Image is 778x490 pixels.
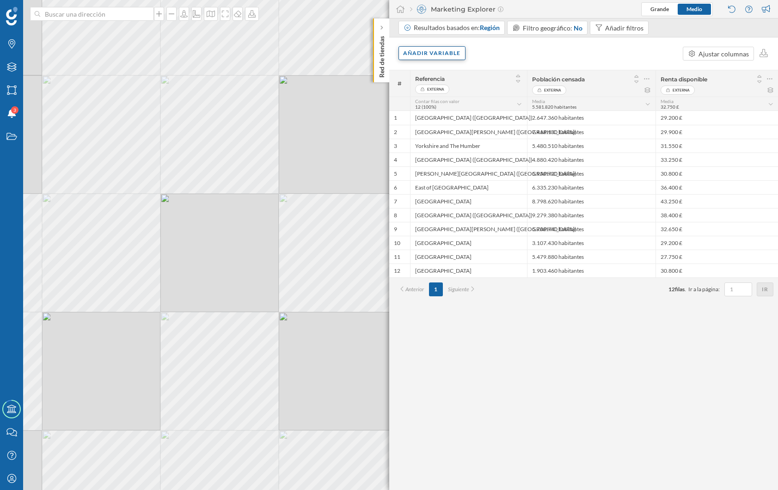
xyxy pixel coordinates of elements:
input: 1 [727,285,749,294]
span: Externa [673,86,690,95]
span: 8 [394,212,397,219]
span: 10 [394,239,400,247]
span: # [394,80,405,88]
span: 12 [394,267,400,275]
span: 32.750 £ [661,104,679,110]
div: 2.647.360 habitantes [527,111,655,125]
span: 6 [394,184,397,191]
div: 5.479.880 habitantes [527,250,655,263]
span: Externa [544,86,561,95]
div: [GEOGRAPHIC_DATA] [410,263,527,277]
div: [PERSON_NAME][GEOGRAPHIC_DATA] ([GEOGRAPHIC_DATA]) [410,166,527,180]
div: 5.700.740 habitantes [527,222,655,236]
span: 3 [394,142,397,150]
div: 8.798.620 habitantes [527,194,655,208]
span: Filtro geográfico: [523,24,572,32]
span: Región [480,24,500,31]
span: Externa [427,85,444,94]
span: Support [19,6,53,15]
span: 4 [394,156,397,164]
div: [GEOGRAPHIC_DATA][PERSON_NAME] ([GEOGRAPHIC_DATA]) [410,125,527,139]
span: 5 [394,170,397,178]
div: Ajustar columnas [698,49,749,59]
span: Grande [650,6,669,12]
div: 3.107.430 habitantes [527,236,655,250]
div: Añadir filtros [605,23,643,33]
div: [GEOGRAPHIC_DATA] [410,236,527,250]
span: Medio [686,6,702,12]
span: Referencia [415,75,445,82]
span: 5.581.820 habitantes [532,104,576,110]
span: 11 [394,253,400,261]
span: 12 (100%) [415,104,436,110]
div: [GEOGRAPHIC_DATA] [410,194,527,208]
span: Población censada [532,76,585,83]
span: Ir a la página: [688,285,720,294]
div: Resultados basados en: [414,23,500,32]
div: [GEOGRAPHIC_DATA] ([GEOGRAPHIC_DATA]) [410,208,527,222]
div: [GEOGRAPHIC_DATA][PERSON_NAME] ([GEOGRAPHIC_DATA]) [410,222,527,236]
span: Contar filas con valor [415,98,459,104]
span: Media [532,98,545,104]
div: 5.480.510 habitantes [527,139,655,153]
span: 12 [668,286,675,293]
img: Geoblink Logo [6,7,18,25]
span: 7 [394,198,397,205]
div: 5.950.720 habitantes [527,166,655,180]
div: 7.418.130 habitantes [527,125,655,139]
span: Renta disponible [661,76,707,83]
div: [GEOGRAPHIC_DATA] ([GEOGRAPHIC_DATA]) [410,111,527,125]
div: Marketing Explorer [410,5,503,14]
div: [GEOGRAPHIC_DATA] [410,250,527,263]
div: East of [GEOGRAPHIC_DATA] [410,180,527,194]
div: [GEOGRAPHIC_DATA] ([GEOGRAPHIC_DATA]) [410,153,527,166]
span: 9 [394,226,397,233]
span: filas [675,286,685,293]
span: Media [661,98,674,104]
p: Red de tiendas [377,32,386,78]
span: 3 [13,105,16,115]
span: 1 [394,114,397,122]
div: 9.279.380 habitantes [527,208,655,222]
div: 6.335.230 habitantes [527,180,655,194]
img: explorer.svg [417,5,426,14]
div: No [574,23,582,33]
div: Yorkshire and The Humber [410,139,527,153]
div: 4.880.420 habitantes [527,153,655,166]
div: 1.903.460 habitantes [527,263,655,277]
span: . [685,286,686,293]
span: 2 [394,129,397,136]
